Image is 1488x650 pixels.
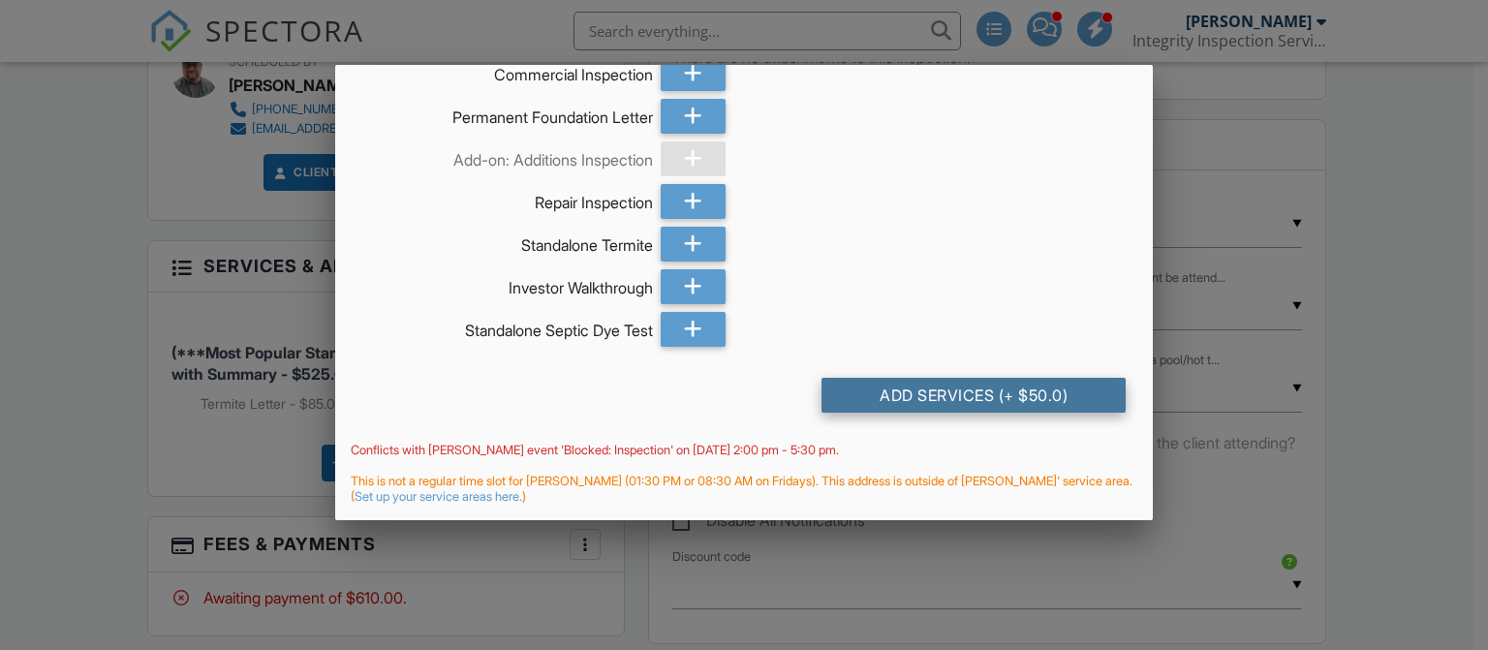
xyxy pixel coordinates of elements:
div: Add-on: Additions Inspection [362,141,653,170]
div: Conflicts with [PERSON_NAME] event 'Blocked: Inspection' on [DATE] 2:00 pm - 5:30 pm. [335,443,1154,458]
div: Standalone Septic Dye Test [362,312,653,341]
div: Add Services (+ $50.0) [821,378,1127,413]
a: Set up your service areas here. [355,489,522,504]
div: Permanent Foundation Letter [362,99,653,128]
div: Repair Inspection [362,184,653,213]
div: Commercial Inspection [362,56,653,85]
div: This is not a regular time slot for [PERSON_NAME] (01:30 PM or 08:30 AM on Fridays). This address... [335,474,1154,505]
div: Standalone Termite [362,227,653,256]
div: Investor Walkthrough [362,269,653,298]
